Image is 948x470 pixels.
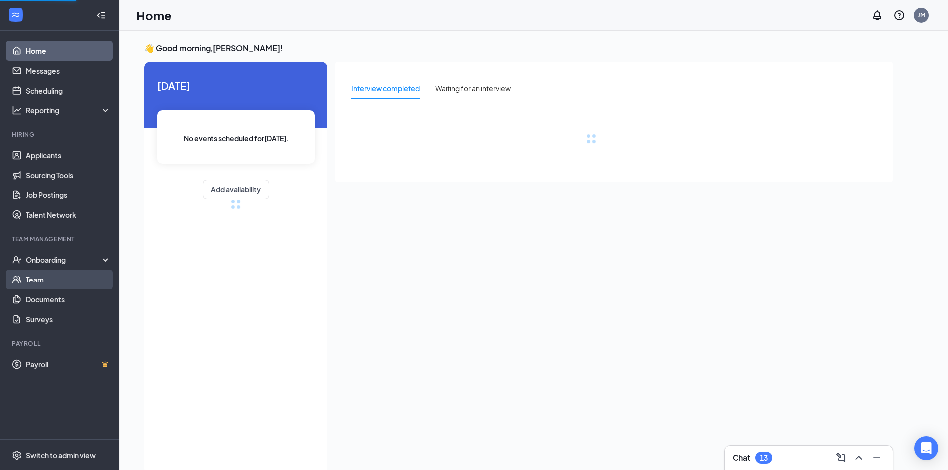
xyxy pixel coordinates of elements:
a: Job Postings [26,185,111,205]
a: Surveys [26,309,111,329]
button: Add availability [203,180,269,199]
svg: Minimize [871,452,883,464]
a: Documents [26,289,111,309]
div: Hiring [12,130,109,139]
h3: Chat [733,452,750,463]
div: loading meetings... [231,199,241,209]
div: Interview completed [351,83,420,94]
div: Onboarding [26,255,103,265]
a: Team [26,270,111,289]
svg: Notifications [871,9,883,21]
svg: Analysis [12,105,22,115]
h3: 👋 Good morning, [PERSON_NAME] ! [144,43,893,54]
div: 13 [760,454,768,462]
svg: ChevronUp [853,452,865,464]
div: Payroll [12,339,109,348]
div: JM [918,11,925,19]
a: PayrollCrown [26,354,111,374]
button: ComposeMessage [833,450,849,466]
svg: QuestionInfo [893,9,905,21]
svg: WorkstreamLogo [11,10,21,20]
div: Team Management [12,235,109,243]
span: [DATE] [157,78,315,93]
a: Home [26,41,111,61]
div: Switch to admin view [26,450,96,460]
svg: ComposeMessage [835,452,847,464]
div: Waiting for an interview [435,83,511,94]
svg: Collapse [96,10,106,20]
svg: UserCheck [12,255,22,265]
svg: Settings [12,450,22,460]
a: Talent Network [26,205,111,225]
button: ChevronUp [851,450,867,466]
span: No events scheduled for [DATE] . [184,133,289,144]
a: Messages [26,61,111,81]
div: Open Intercom Messenger [914,436,938,460]
h1: Home [136,7,172,24]
div: Reporting [26,105,111,115]
a: Scheduling [26,81,111,100]
a: Applicants [26,145,111,165]
a: Sourcing Tools [26,165,111,185]
button: Minimize [869,450,885,466]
